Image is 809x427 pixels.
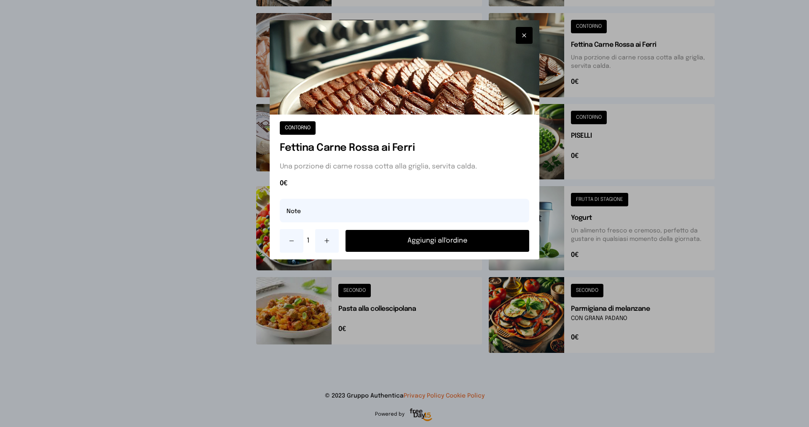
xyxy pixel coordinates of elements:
[280,162,529,172] p: Una porzione di carne rossa cotta alla griglia, servita calda.
[346,230,529,252] button: Aggiungi all'ordine
[307,236,312,246] span: 1
[280,141,529,155] h1: Fettina Carne Rossa ai Ferri
[280,121,316,135] button: CONTORNO
[270,20,539,115] img: Fettina Carne Rossa ai Ferri
[280,179,529,189] span: 0€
